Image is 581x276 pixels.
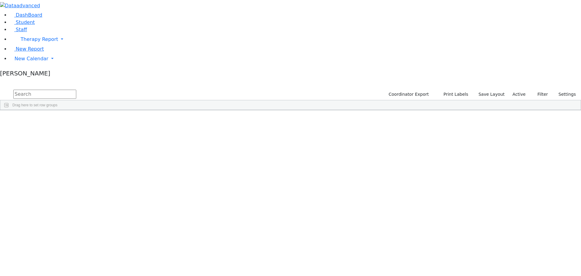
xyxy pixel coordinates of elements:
[530,90,551,99] button: Filter
[436,90,471,99] button: Print Labels
[10,46,44,52] a: New Report
[385,90,432,99] button: Coordinator Export
[12,103,57,107] span: Drag here to set row groups
[21,36,58,42] span: Therapy Report
[10,53,581,65] a: New Calendar
[13,90,76,99] input: Search
[16,27,27,32] span: Staff
[10,19,35,25] a: Student
[15,56,48,62] span: New Calendar
[16,12,42,18] span: DashBoard
[476,90,507,99] button: Save Layout
[10,12,42,18] a: DashBoard
[16,46,44,52] span: New Report
[551,90,579,99] button: Settings
[10,33,581,45] a: Therapy Report
[10,27,27,32] a: Staff
[16,19,35,25] span: Student
[510,90,528,99] label: Active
